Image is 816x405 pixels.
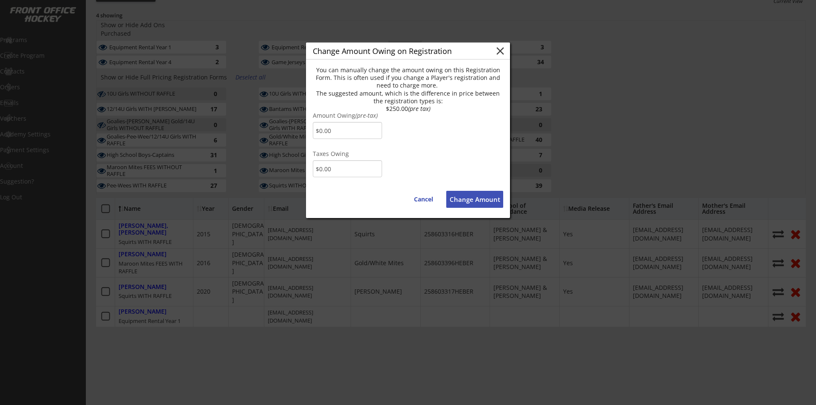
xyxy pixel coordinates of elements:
div: You can manually change the amount owing on this Registration Form. This is often used if you cha... [313,66,503,113]
button: Cancel [405,191,442,208]
div: Amount Owing [313,113,503,120]
div: Taxes Owing [313,151,503,159]
em: (pre-tax) [355,111,378,119]
em: (pre tax) [408,105,431,113]
button: close [494,45,507,57]
button: Change Amount [446,191,503,208]
div: Change Amount Owing on Registration [313,47,494,55]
